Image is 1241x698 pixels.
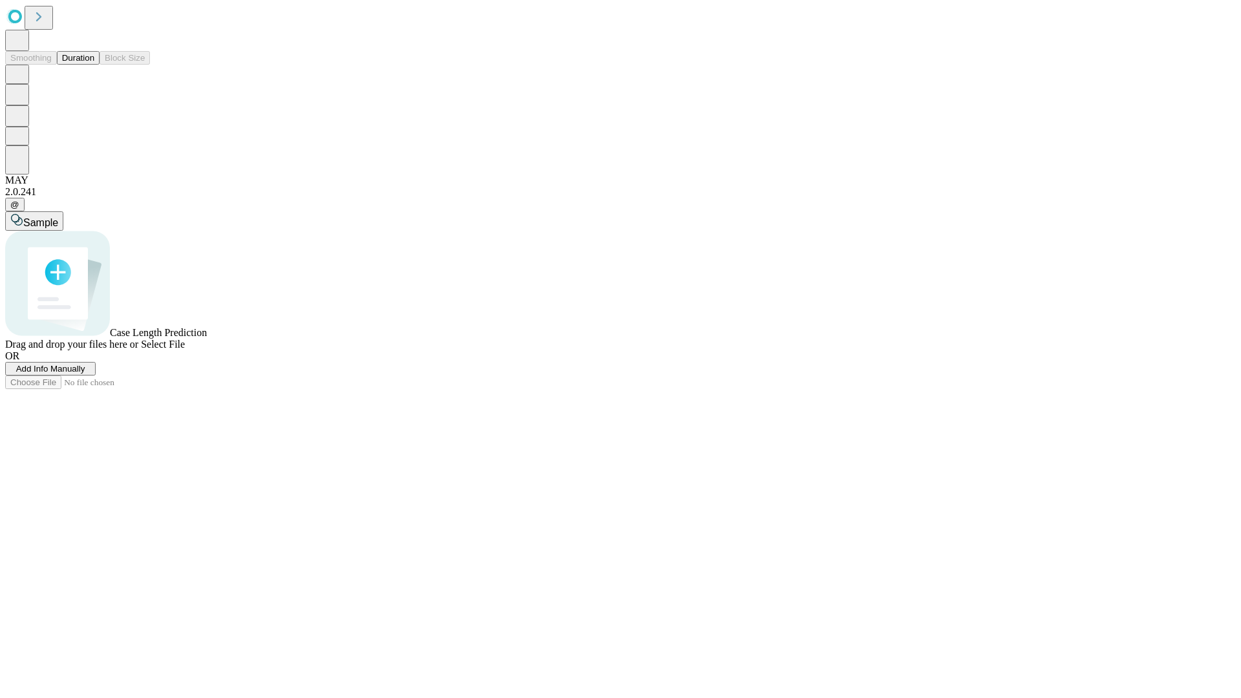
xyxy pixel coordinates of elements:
[10,200,19,209] span: @
[5,362,96,375] button: Add Info Manually
[5,198,25,211] button: @
[57,51,100,65] button: Duration
[100,51,150,65] button: Block Size
[5,174,1236,186] div: MAY
[141,339,185,350] span: Select File
[5,350,19,361] span: OR
[5,339,138,350] span: Drag and drop your files here or
[5,186,1236,198] div: 2.0.241
[5,51,57,65] button: Smoothing
[23,217,58,228] span: Sample
[110,327,207,338] span: Case Length Prediction
[16,364,85,374] span: Add Info Manually
[5,211,63,231] button: Sample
